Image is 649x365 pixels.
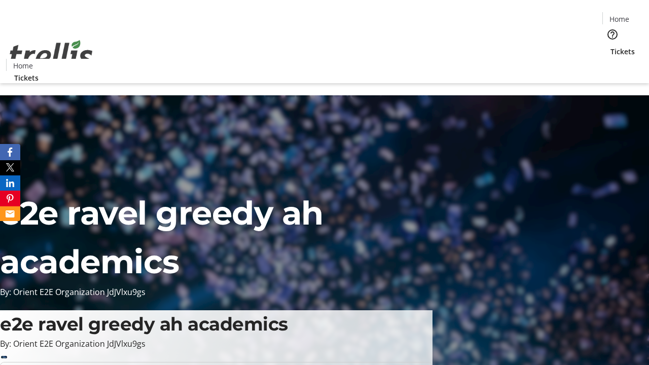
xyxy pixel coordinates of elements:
span: Tickets [14,72,39,83]
img: Orient E2E Organization JdJVlxu9gs's Logo [6,29,96,80]
a: Home [603,14,635,24]
a: Tickets [602,46,643,57]
span: Tickets [610,46,635,57]
button: Cart [602,57,623,77]
span: Home [609,14,629,24]
a: Tickets [6,72,47,83]
button: Help [602,24,623,45]
span: Home [13,60,33,71]
a: Home [7,60,39,71]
